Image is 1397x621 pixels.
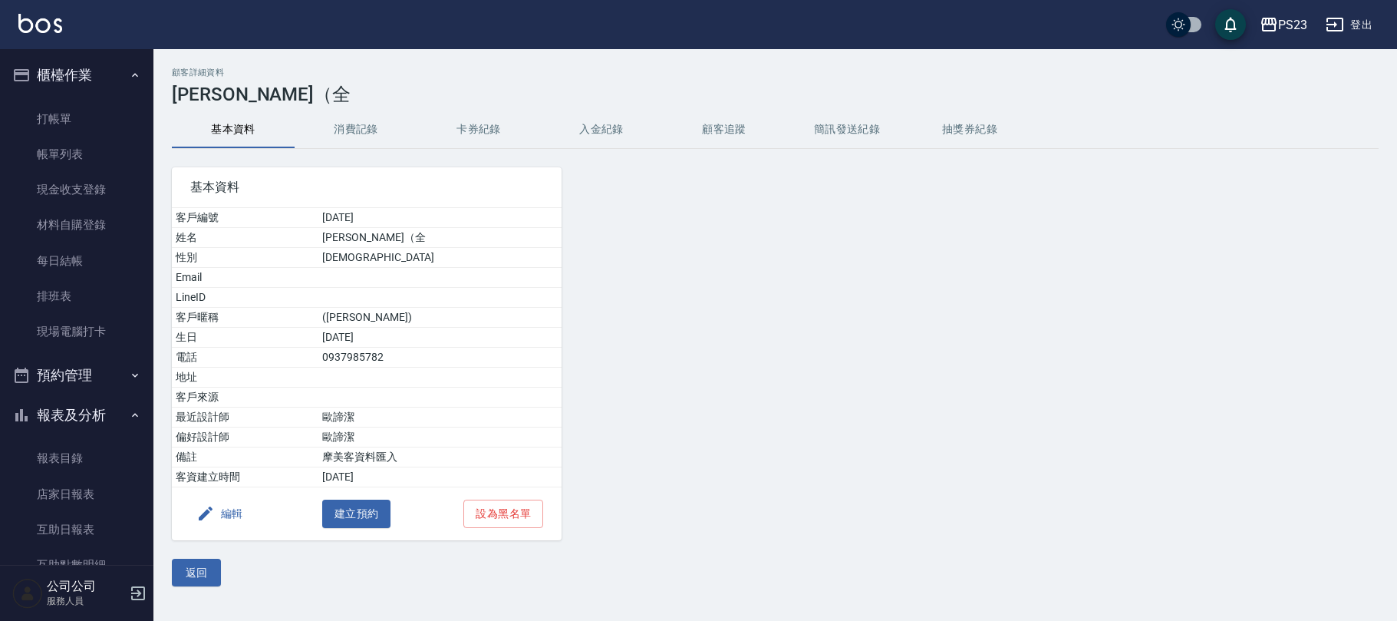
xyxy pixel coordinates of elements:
td: 最近設計師 [172,408,318,428]
td: 客資建立時間 [172,467,318,487]
button: 消費記錄 [295,111,417,148]
button: 抽獎券紀錄 [908,111,1031,148]
a: 打帳單 [6,101,147,137]
div: PS23 [1278,15,1307,35]
button: 建立預約 [322,500,391,528]
td: [DATE] [318,467,562,487]
td: 歐諦潔 [318,428,562,448]
a: 排班表 [6,279,147,314]
td: 偏好設計師 [172,428,318,448]
td: 電話 [172,348,318,368]
img: Person [12,578,43,609]
td: Email [172,268,318,288]
td: 客戶編號 [172,208,318,228]
button: 簡訊發送紀錄 [786,111,908,148]
a: 材料自購登錄 [6,207,147,243]
img: Logo [18,14,62,33]
td: [DEMOGRAPHIC_DATA] [318,248,562,268]
button: 卡券紀錄 [417,111,540,148]
button: 報表及分析 [6,395,147,435]
button: 登出 [1320,11,1379,39]
td: 地址 [172,368,318,388]
button: 顧客追蹤 [663,111,786,148]
td: ([PERSON_NAME]) [318,308,562,328]
button: 基本資料 [172,111,295,148]
a: 報表目錄 [6,441,147,476]
td: 備註 [172,448,318,467]
a: 每日結帳 [6,243,147,279]
a: 店家日報表 [6,477,147,512]
button: save [1215,9,1246,40]
td: LineID [172,288,318,308]
h5: 公司公司 [47,579,125,594]
button: 櫃檯作業 [6,55,147,95]
td: 客戶暱稱 [172,308,318,328]
button: 返回 [172,559,221,587]
td: [DATE] [318,328,562,348]
td: 0937985782 [318,348,562,368]
span: 基本資料 [190,180,543,195]
a: 帳單列表 [6,137,147,172]
a: 現場電腦打卡 [6,314,147,349]
td: 摩美客資料匯入 [318,448,562,467]
td: 歐諦潔 [318,408,562,428]
td: 生日 [172,328,318,348]
h3: [PERSON_NAME]（全 [172,84,1379,105]
td: 姓名 [172,228,318,248]
button: 設為黑名單 [463,500,543,528]
p: 服務人員 [47,594,125,608]
button: 預約管理 [6,355,147,395]
a: 互助點數明細 [6,547,147,583]
a: 互助日報表 [6,512,147,547]
td: 性別 [172,248,318,268]
button: 入金紀錄 [540,111,663,148]
a: 現金收支登錄 [6,172,147,207]
button: 編輯 [190,500,249,528]
button: PS23 [1254,9,1313,41]
h2: 顧客詳細資料 [172,68,1379,78]
td: 客戶來源 [172,388,318,408]
td: [PERSON_NAME]（全 [318,228,562,248]
td: [DATE] [318,208,562,228]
